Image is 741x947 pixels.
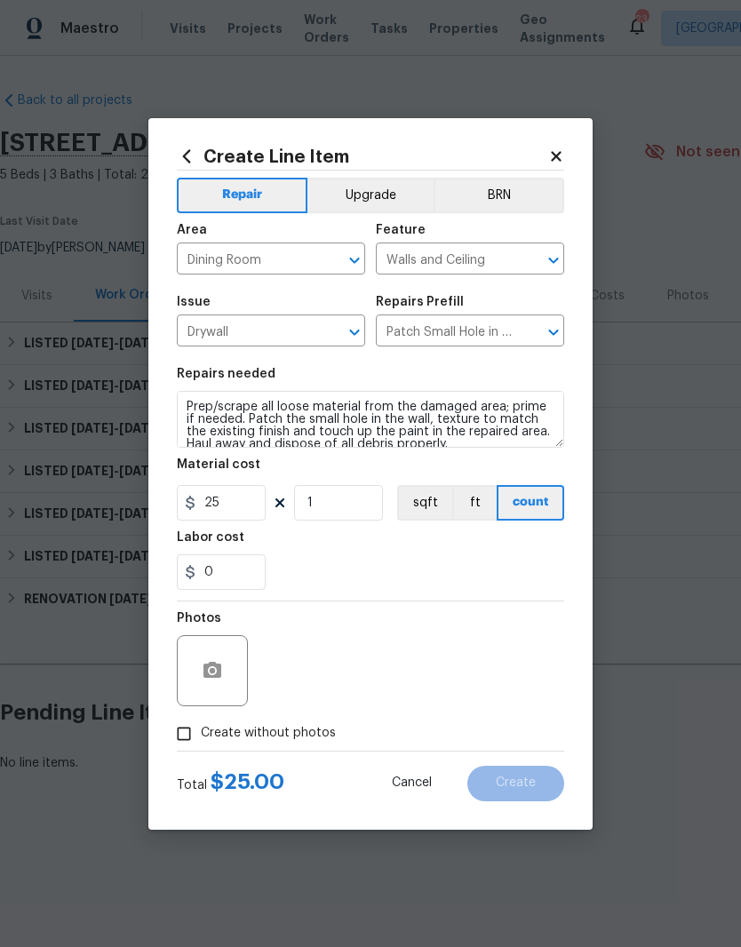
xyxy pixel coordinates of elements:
[177,147,548,166] h2: Create Line Item
[177,773,284,794] div: Total
[177,391,564,448] textarea: Prep/scrape all loose material from the damaged area; prime if needed. Patch the small hole in th...
[177,531,244,544] h5: Labor cost
[177,612,221,625] h5: Photos
[201,724,336,743] span: Create without photos
[452,485,497,521] button: ft
[376,224,426,236] h5: Feature
[342,320,367,345] button: Open
[376,296,464,308] h5: Repairs Prefill
[177,296,211,308] h5: Issue
[177,458,260,471] h5: Material cost
[541,320,566,345] button: Open
[363,766,460,801] button: Cancel
[467,766,564,801] button: Create
[434,178,564,213] button: BRN
[177,224,207,236] h5: Area
[496,776,536,790] span: Create
[397,485,452,521] button: sqft
[342,248,367,273] button: Open
[392,776,432,790] span: Cancel
[497,485,564,521] button: count
[177,368,275,380] h5: Repairs needed
[307,178,434,213] button: Upgrade
[211,771,284,792] span: $ 25.00
[177,178,307,213] button: Repair
[541,248,566,273] button: Open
